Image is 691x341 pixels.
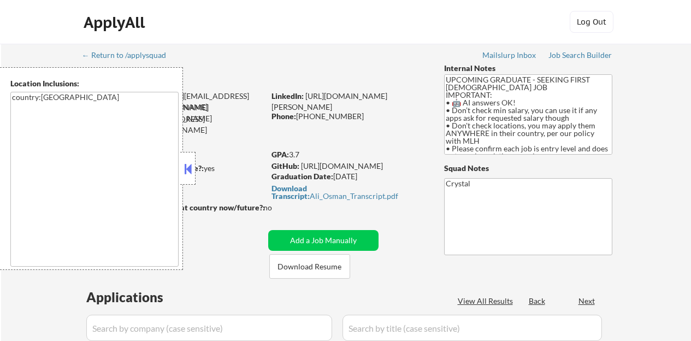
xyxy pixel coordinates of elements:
div: ← Return to /applysquad [82,51,176,59]
strong: Phone: [271,111,296,121]
button: Log Out [570,11,613,33]
div: Applications [86,291,194,304]
a: ← Return to /applysquad [82,51,176,62]
div: Back [529,296,546,307]
div: Mailslurp Inbox [482,51,537,59]
div: Next [578,296,596,307]
div: Location Inclusions: [10,78,179,89]
a: Mailslurp Inbox [482,51,537,62]
input: Search by company (case sensitive) [86,315,332,341]
a: [URL][DOMAIN_NAME][PERSON_NAME] [271,91,387,111]
strong: GitHub: [271,161,299,170]
strong: LinkedIn: [271,91,304,101]
strong: Download Transcript: [271,184,310,201]
a: [URL][DOMAIN_NAME] [301,161,383,170]
strong: Graduation Date: [271,172,333,181]
div: no [263,202,294,213]
div: Internal Notes [444,63,612,74]
div: [PHONE_NUMBER] [271,111,426,122]
strong: GPA: [271,150,289,159]
div: 3.7 [271,149,428,160]
div: Squad Notes [444,163,612,174]
div: ApplyAll [84,13,148,32]
input: Search by title (case sensitive) [342,315,602,341]
div: View All Results [458,296,516,307]
a: Download Transcript:Ali_Osman_Transcript.pdf [271,184,423,200]
div: [DATE] [271,171,426,182]
div: Ali_Osman_Transcript.pdf [271,185,423,200]
button: Download Resume [269,254,350,279]
button: Add a Job Manually [268,230,379,251]
div: Job Search Builder [548,51,612,59]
